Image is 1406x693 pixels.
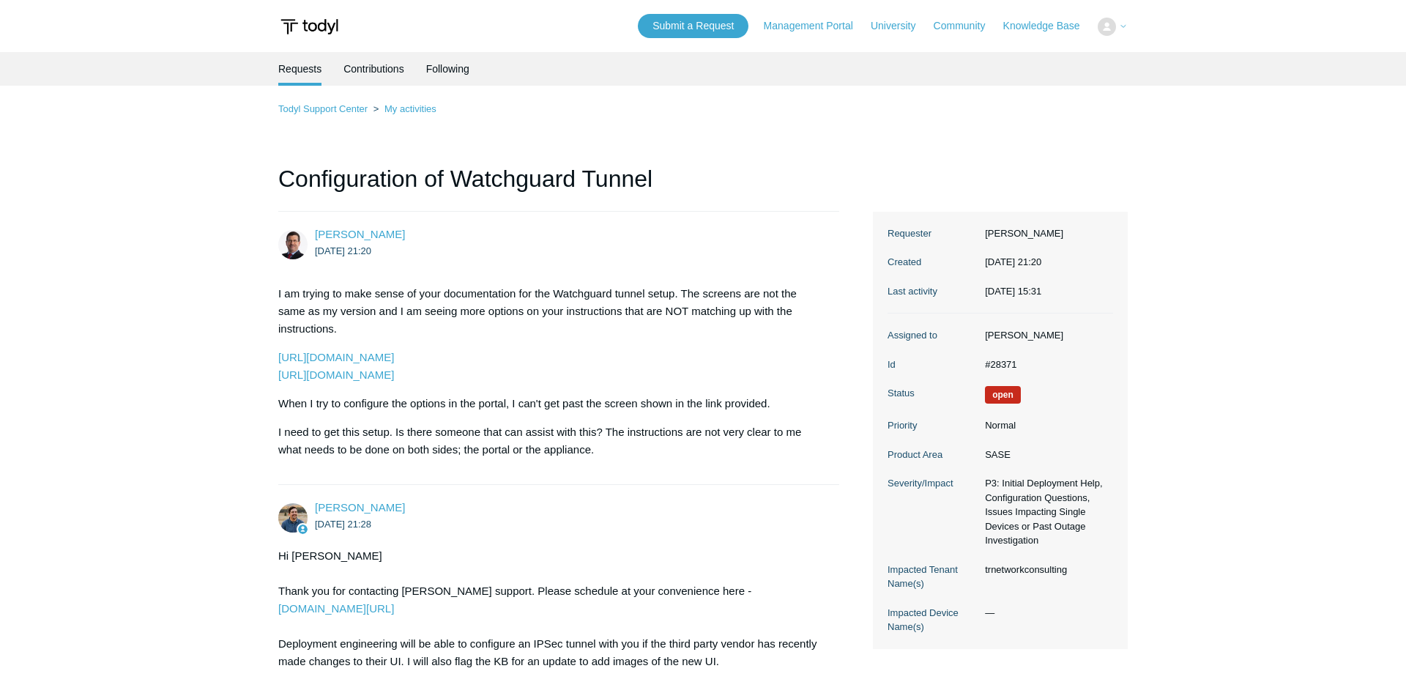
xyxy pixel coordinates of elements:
[978,328,1113,343] dd: [PERSON_NAME]
[888,448,978,462] dt: Product Area
[764,18,868,34] a: Management Portal
[384,103,436,114] a: My activities
[315,501,405,514] span: Spencer Grissom
[978,606,1113,620] dd: —
[985,386,1021,404] span: We are working on a response for you
[1003,18,1095,34] a: Knowledge Base
[315,519,371,530] time: 2025-09-24T21:28:48Z
[888,255,978,270] dt: Created
[343,52,404,86] a: Contributions
[888,563,978,591] dt: Impacted Tenant Name(s)
[978,226,1113,241] dd: [PERSON_NAME]
[278,423,825,459] p: I need to get this setup. Is there someone that can assist with this? The instructions are not ve...
[888,328,978,343] dt: Assigned to
[978,418,1113,433] dd: Normal
[888,284,978,299] dt: Last activity
[278,161,839,212] h1: Configuration of Watchguard Tunnel
[278,285,825,338] p: I am trying to make sense of your documentation for the Watchguard tunnel setup. The screens are ...
[888,606,978,634] dt: Impacted Device Name(s)
[888,386,978,401] dt: Status
[315,228,405,240] span: Todd Reibling
[371,103,436,114] li: My activities
[978,476,1113,548] dd: P3: Initial Deployment Help, Configuration Questions, Issues Impacting Single Devices or Past Out...
[278,103,368,114] a: Todyl Support Center
[978,448,1113,462] dd: SASE
[871,18,930,34] a: University
[315,501,405,514] a: [PERSON_NAME]
[278,395,825,412] p: When I try to configure the options in the portal, I can't get past the screen shown in the link ...
[278,52,321,86] li: Requests
[985,286,1041,297] time: 2025-09-26T15:31:29+00:00
[638,14,748,38] a: Submit a Request
[278,351,394,363] a: [URL][DOMAIN_NAME]
[978,563,1113,577] dd: trnetworkconsulting
[278,13,341,40] img: Todyl Support Center Help Center home page
[278,602,394,615] a: [DOMAIN_NAME][URL]
[315,245,371,256] time: 2025-09-24T21:20:05Z
[426,52,469,86] a: Following
[888,476,978,491] dt: Severity/Impact
[888,418,978,433] dt: Priority
[278,103,371,114] li: Todyl Support Center
[315,228,405,240] a: [PERSON_NAME]
[978,357,1113,372] dd: #28371
[888,226,978,241] dt: Requester
[888,357,978,372] dt: Id
[278,368,394,381] a: [URL][DOMAIN_NAME]
[934,18,1000,34] a: Community
[985,256,1041,267] time: 2025-09-24T21:20:05+00:00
